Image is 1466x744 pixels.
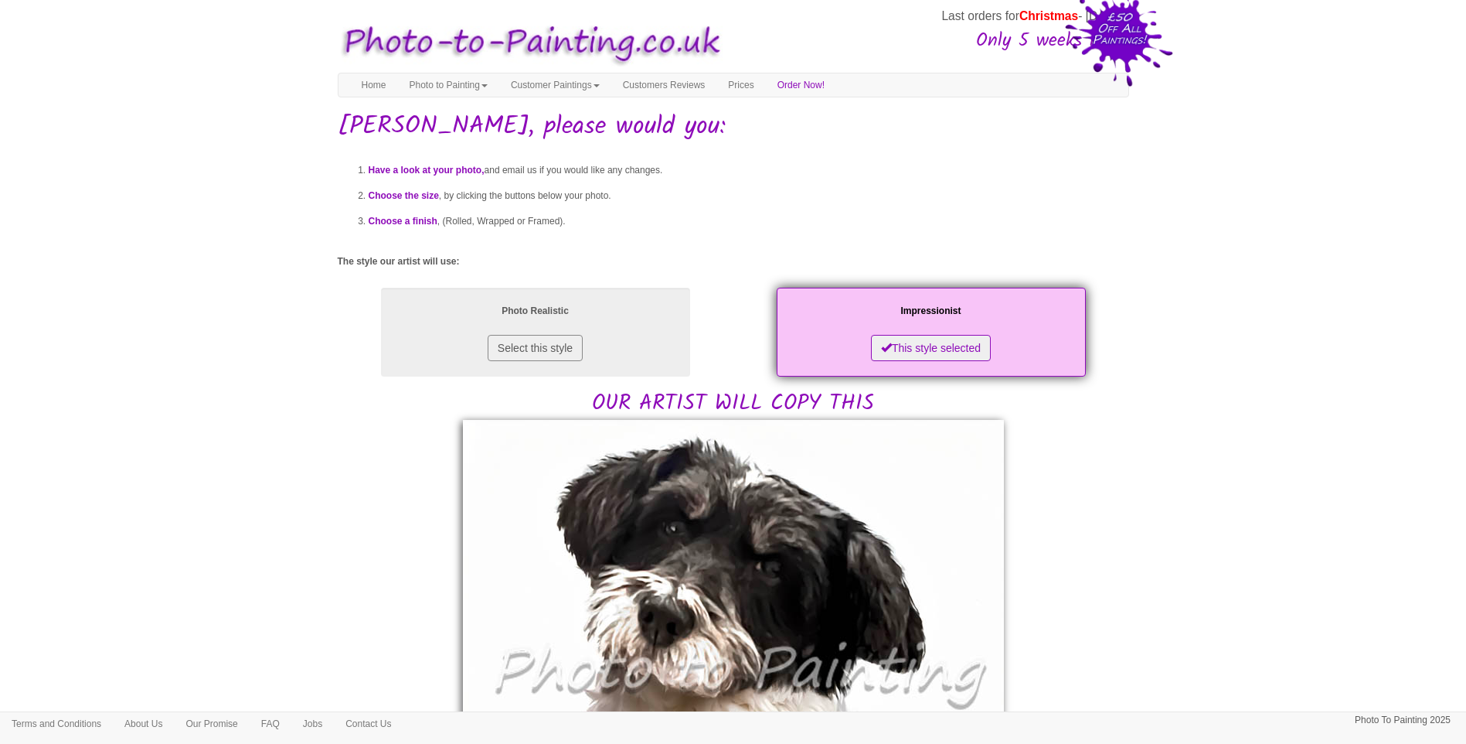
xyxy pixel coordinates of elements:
[611,73,717,97] a: Customers Reviews
[350,73,398,97] a: Home
[334,712,403,735] a: Contact Us
[398,73,499,97] a: Photo to Painting
[369,209,1129,234] li: , (Rolled, Wrapped or Framed).
[338,255,460,268] label: The style our artist will use:
[396,303,675,319] p: Photo Realistic
[871,335,991,361] button: This style selected
[941,9,1123,22] span: Last orders for - [DATE]
[174,712,249,735] a: Our Promise
[369,165,485,176] span: Have a look at your photo,
[369,216,437,227] span: Choose a finish
[338,284,1129,416] h2: OUR ARTIST WILL COPY THIS
[330,14,726,73] img: Photo to Painting
[369,190,439,201] span: Choose the size
[291,712,334,735] a: Jobs
[1019,9,1078,22] span: Christmas
[792,303,1070,319] p: Impressionist
[250,712,291,735] a: FAQ
[488,335,583,361] button: Select this style
[499,73,611,97] a: Customer Paintings
[716,73,765,97] a: Prices
[369,158,1129,183] li: and email us if you would like any changes.
[728,31,1124,51] h3: Only 5 weeks left!
[338,113,1129,140] h1: [PERSON_NAME], please would you:
[1355,712,1451,729] p: Photo To Painting 2025
[113,712,174,735] a: About Us
[369,183,1129,209] li: , by clicking the buttons below your photo.
[766,73,836,97] a: Order Now!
